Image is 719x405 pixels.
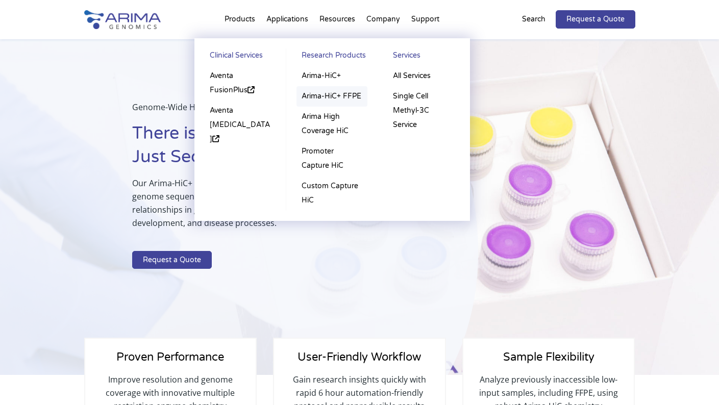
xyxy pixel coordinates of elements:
[388,86,459,135] a: Single Cell Methyl-3C Service
[132,176,427,238] p: Our Arima-HiC+ Kit provides flexible and robust solutions for exploring both genome sequence + st...
[12,168,70,178] span: High Coverage Hi-C
[3,142,9,149] input: Hi-C
[235,155,285,164] span: Gene Regulation
[235,168,269,178] span: Epigenetics
[297,350,421,364] span: User-Friendly Workflow
[12,235,30,244] span: Other
[226,209,233,215] input: Other
[3,235,9,242] input: Other
[132,100,427,122] p: Genome-Wide Hi-C
[3,195,9,202] input: Single-Cell Methyl-3C
[224,1,255,10] span: Last name
[556,10,635,29] a: Request a Quote
[296,141,367,176] a: Promoter Capture HiC
[3,209,9,215] input: Library Prep
[235,195,320,204] span: Structural Variant Discovery
[132,251,212,269] a: Request a Quote
[84,10,161,29] img: Arima-Genomics-logo
[296,66,367,86] a: Arima-HiC+
[235,182,280,191] span: Human Health
[116,350,224,364] span: Proven Performance
[388,66,459,86] a: All Services
[296,176,367,211] a: Custom Capture HiC
[205,100,276,149] a: Aventa [MEDICAL_DATA]
[224,84,239,93] span: State
[205,48,276,66] a: Clinical Services
[3,182,9,189] input: Hi-C for FFPE
[235,208,253,217] span: Other
[12,221,103,231] span: Arima Bioinformatics Platform
[12,195,75,204] span: Single-Cell Methyl-3C
[224,126,313,135] span: What is your area of interest?
[12,155,51,164] span: Capture Hi-C
[226,182,233,189] input: Human Health
[132,122,427,176] h1: There is More to a Genome than Just Sequence
[226,195,233,202] input: Structural Variant Discovery
[226,169,233,175] input: Epigenetics
[3,169,9,175] input: High Coverage Hi-C
[3,156,9,162] input: Capture Hi-C
[226,142,233,149] input: Genome Assembly
[522,13,546,26] p: Search
[296,107,367,141] a: Arima High Coverage HiC
[12,142,24,151] span: Hi-C
[226,156,233,162] input: Gene Regulation
[12,208,49,217] span: Library Prep
[12,182,51,191] span: Hi-C for FFPE
[3,222,9,229] input: Arima Bioinformatics Platform
[296,48,367,66] a: Research Products
[235,142,292,151] span: Genome Assembly
[296,86,367,107] a: Arima-HiC+ FFPE
[503,350,594,364] span: Sample Flexibility
[388,48,459,66] a: Services
[205,66,276,100] a: Aventa FusionPlus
